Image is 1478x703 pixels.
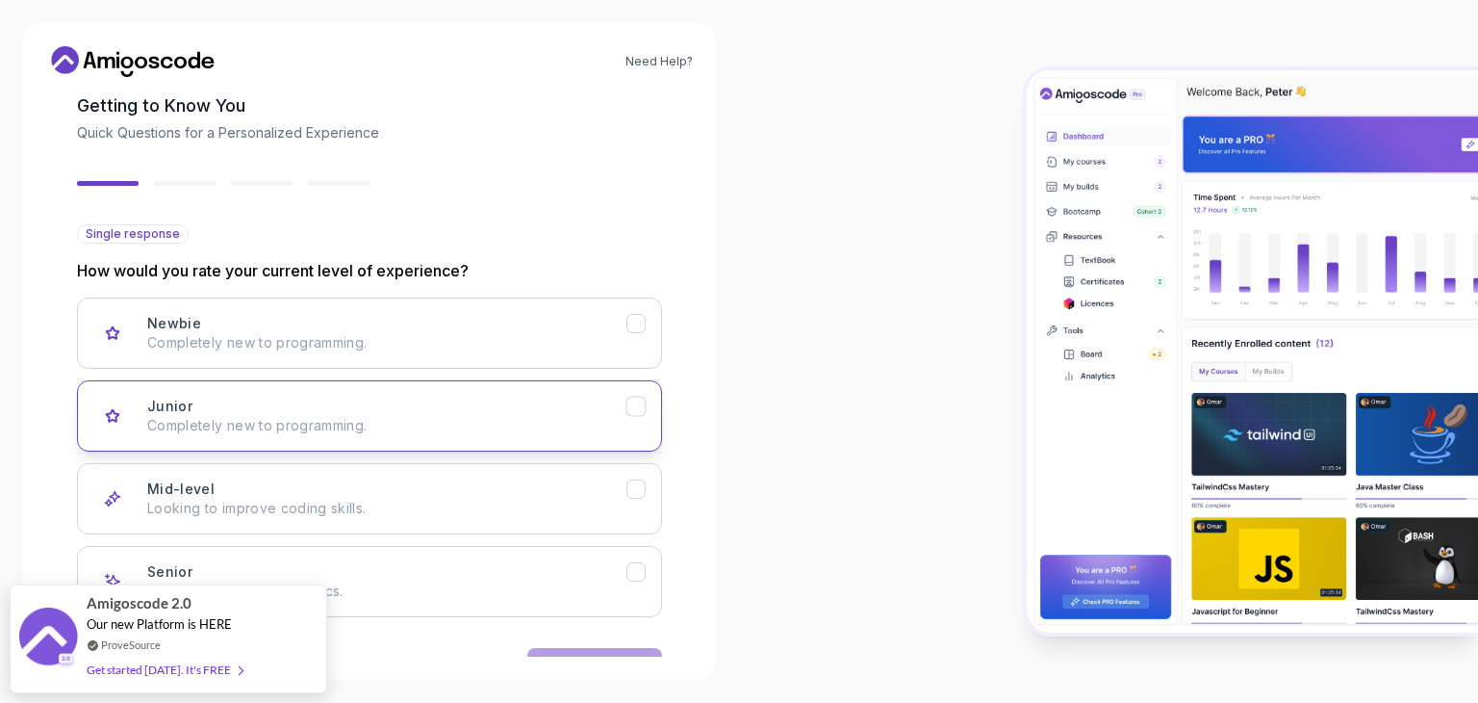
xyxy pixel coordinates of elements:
[147,416,626,435] p: Completely new to programming.
[77,546,662,617] button: Senior
[87,659,242,681] div: Get started [DATE]. It's FREE
[147,333,626,352] p: Completely new to programming.
[87,592,191,614] span: Amigoscode 2.0
[77,463,662,534] button: Mid-level
[77,123,662,143] p: Quick Questions for a Personalized Experience
[77,92,662,119] h2: Getting to Know You
[625,54,693,69] a: Need Help?
[147,562,192,582] h3: Senior
[147,480,215,499] h3: Mid-level
[147,314,201,333] h3: Newbie
[147,397,192,416] h3: Junior
[147,582,626,601] p: Looking for advanced topics.
[77,259,662,282] p: How would you rate your current level of experience?
[101,637,161,653] a: ProveSource
[77,298,662,369] button: Newbie
[147,499,626,518] p: Looking to improve coding skills.
[87,616,232,632] span: Our new Platform is HERE
[1027,70,1478,633] img: Amigoscode Dashboard
[19,608,77,670] img: provesource social proof notification image
[527,648,662,687] button: Next
[77,380,662,452] button: Junior
[86,226,180,242] span: Single response
[46,46,219,77] a: Home link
